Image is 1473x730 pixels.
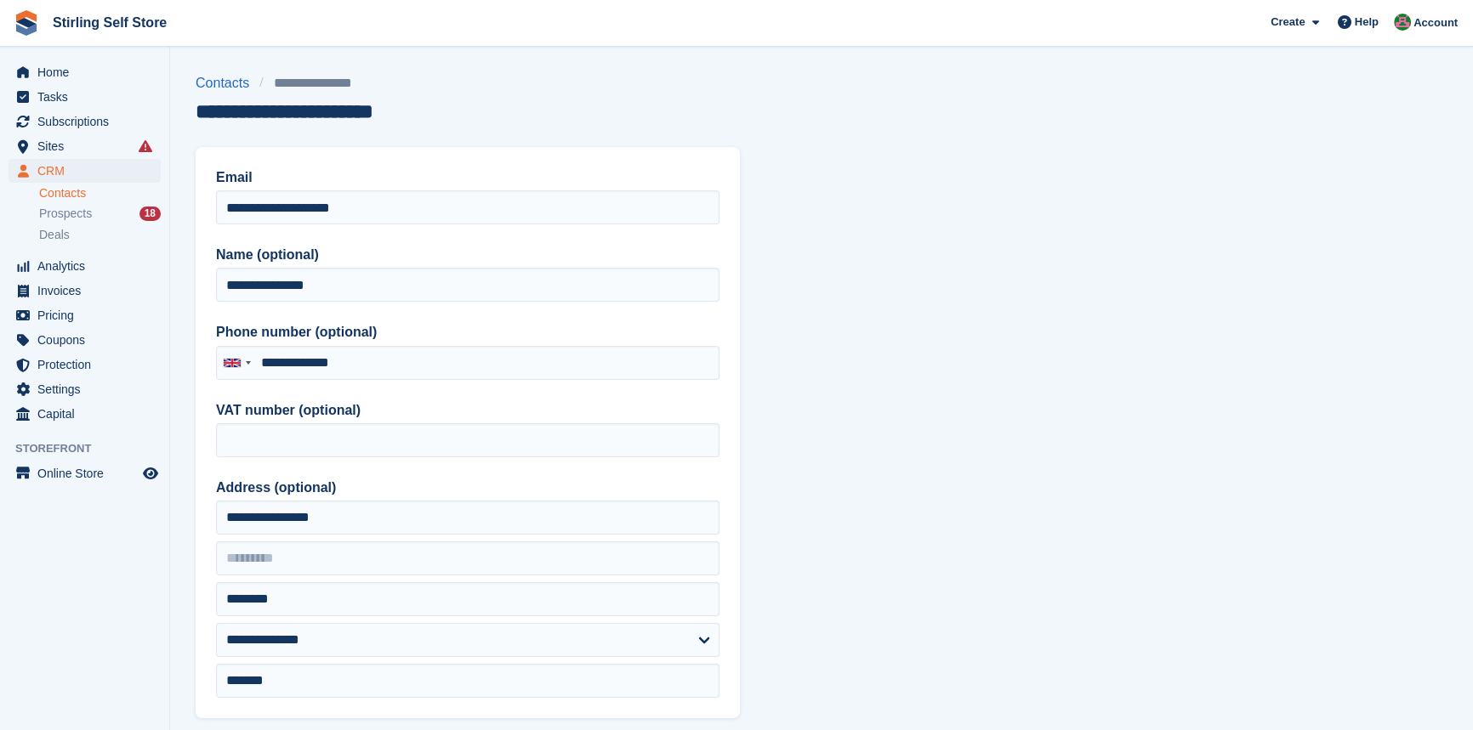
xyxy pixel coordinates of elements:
span: Analytics [37,254,139,278]
a: menu [9,303,161,327]
a: menu [9,110,161,133]
a: Preview store [140,463,161,484]
span: Online Store [37,461,139,485]
a: menu [9,402,161,426]
a: Stirling Self Store [46,8,173,37]
span: Capital [37,402,139,426]
div: United Kingdom: +44 [217,347,256,379]
span: CRM [37,159,139,183]
a: menu [9,279,161,303]
nav: breadcrumbs [196,73,373,93]
label: Email [216,167,719,188]
span: Tasks [37,85,139,109]
span: Prospects [39,206,92,222]
a: menu [9,159,161,183]
label: Phone number (optional) [216,322,719,342]
span: Deals [39,227,70,243]
span: Create [1271,14,1305,31]
label: Name (optional) [216,245,719,265]
a: menu [9,461,161,485]
span: Coupons [37,328,139,352]
img: stora-icon-8386f47178a22dfd0bd8f6a31ec36ba5ce8667c1dd55bd0f319d3a0aa187defe.svg [14,10,39,36]
a: Contacts [196,73,259,93]
span: Help [1355,14,1379,31]
span: Home [37,60,139,84]
span: Settings [37,377,139,401]
a: menu [9,254,161,278]
a: menu [9,328,161,352]
div: 18 [139,207,161,221]
a: Deals [39,226,161,244]
a: Contacts [39,185,161,201]
a: menu [9,134,161,158]
label: Address (optional) [216,478,719,498]
span: Subscriptions [37,110,139,133]
a: Prospects 18 [39,205,161,223]
span: Pricing [37,303,139,327]
img: Lucy [1394,14,1411,31]
label: VAT number (optional) [216,400,719,421]
span: Storefront [15,440,169,457]
i: Smart entry sync failures have occurred [139,139,152,153]
a: menu [9,85,161,109]
span: Protection [37,353,139,376]
span: Invoices [37,279,139,303]
a: menu [9,377,161,401]
span: Sites [37,134,139,158]
a: menu [9,60,161,84]
a: menu [9,353,161,376]
span: Account [1413,14,1458,31]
